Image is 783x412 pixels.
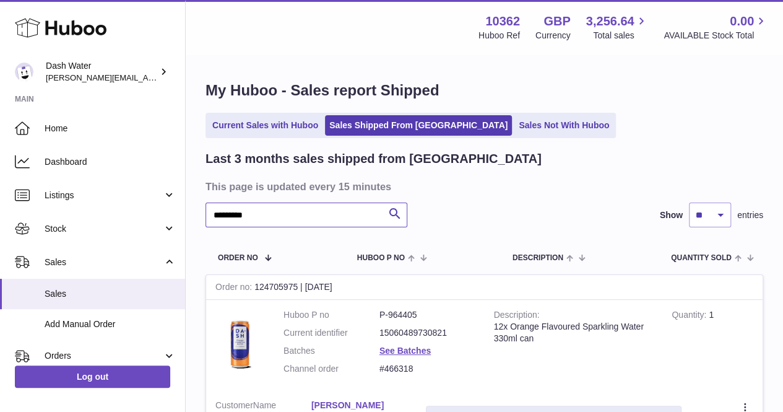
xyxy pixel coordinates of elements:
span: Sales [45,256,163,268]
span: AVAILABLE Stock Total [664,30,768,42]
a: See Batches [379,346,431,356]
span: Home [45,123,176,134]
strong: Quantity [672,310,709,323]
span: Order No [218,254,258,262]
div: Huboo Ref [478,30,520,42]
dd: #466318 [379,363,475,375]
dt: Batches [283,345,379,357]
strong: 10362 [485,13,520,30]
span: Add Manual Order [45,318,176,330]
div: Currency [535,30,571,42]
td: 1 [662,300,763,390]
a: Sales Shipped From [GEOGRAPHIC_DATA] [325,115,512,136]
div: 124705975 | [DATE] [206,275,763,300]
span: [PERSON_NAME][EMAIL_ADDRESS][DOMAIN_NAME] [46,72,248,82]
div: Dash Water [46,60,157,84]
span: 0.00 [730,13,754,30]
h3: This page is updated every 15 minutes [205,180,760,193]
strong: Order no [215,282,254,295]
strong: GBP [543,13,570,30]
a: Log out [15,366,170,388]
dt: Current identifier [283,327,379,339]
span: Orders [45,350,163,362]
dd: 15060489730821 [379,327,475,339]
span: 3,256.64 [586,13,634,30]
span: Quantity Sold [671,254,732,262]
a: [PERSON_NAME] [311,400,407,411]
a: Sales Not With Huboo [514,115,613,136]
label: Show [660,209,683,221]
dd: P-964405 [379,309,475,321]
div: 12x Orange Flavoured Sparkling Water 330ml can [494,321,654,344]
img: 103621724231664.png [215,309,265,378]
span: Description [513,254,563,262]
span: Listings [45,190,163,201]
a: Current Sales with Huboo [208,115,322,136]
a: 0.00 AVAILABLE Stock Total [664,13,768,42]
span: Total sales [593,30,648,42]
span: Dashboard [45,156,176,168]
span: Customer [215,400,253,410]
h2: Last 3 months sales shipped from [GEOGRAPHIC_DATA] [205,151,542,167]
span: Huboo P no [357,254,405,262]
span: entries [737,209,763,221]
span: Sales [45,288,176,300]
dt: Huboo P no [283,309,379,321]
strong: Description [494,310,540,323]
dt: Channel order [283,363,379,375]
a: 3,256.64 Total sales [586,13,649,42]
img: james@dash-water.com [15,63,33,81]
h1: My Huboo - Sales report Shipped [205,81,763,100]
span: Stock [45,223,163,235]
